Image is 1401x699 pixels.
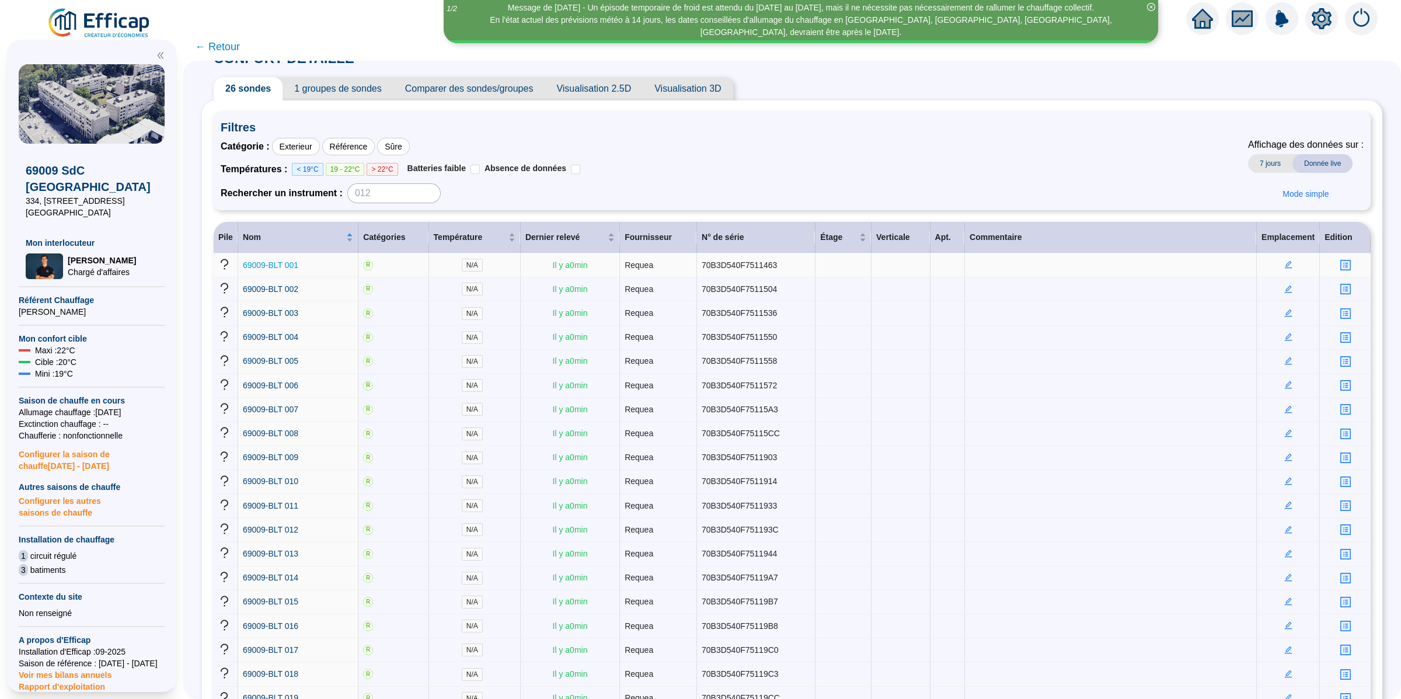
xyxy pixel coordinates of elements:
span: Rechercher un instrument : [221,186,343,200]
span: edit [1284,260,1292,269]
span: 69009-BLT 003 [243,308,298,318]
span: 69009-BLT 017 [243,645,298,655]
td: Requea [620,398,697,422]
span: Installation d'Efficap : 09-2025 [19,646,165,658]
span: profile [1340,669,1351,680]
span: 70B3D540F75115A3 [702,405,778,414]
span: 70B3D540F7511903 [702,453,777,462]
a: 69009-BLT 005 [243,355,298,367]
span: question [218,475,231,487]
span: R [363,260,373,270]
input: 012 [347,183,441,203]
span: 69009-BLT 013 [243,549,298,558]
a: 69009-BLT 001 [243,259,298,272]
span: < 19°C [292,163,323,176]
span: N/A [462,403,483,416]
span: ← Retour [195,39,240,55]
span: edit [1284,597,1292,606]
span: Saison de référence : [DATE] - [DATE] [19,658,165,669]
td: Requea [620,638,697,662]
span: edit [1284,477,1292,485]
span: 1 groupes de sondes [283,77,393,100]
th: Edition [1320,222,1371,253]
span: 70B3D540F751193C [702,525,779,534]
span: Il y a 0 min [553,645,588,655]
span: 70B3D540F7511504 [702,284,777,294]
span: R [363,597,373,607]
span: 69009-BLT 012 [243,525,298,534]
a: 69009-BLT 015 [243,596,298,608]
span: close-circle [1147,3,1155,11]
span: 7 jours [1248,154,1292,173]
span: profile [1340,572,1351,584]
a: 69009-BLT 008 [243,427,298,440]
span: R [363,549,373,559]
a: 69009-BLT 010 [243,475,298,488]
span: 69009-BLT 010 [243,477,298,486]
a: 69009-BLT 017 [243,644,298,656]
span: 26 sondes [214,77,283,100]
span: profile [1340,644,1351,656]
th: N° de série [697,222,815,253]
span: profile [1340,259,1351,271]
div: Exterieur [272,138,320,155]
span: Dernier relevé [525,231,605,244]
td: Requea [620,326,697,350]
span: Contexte du site [19,591,165,603]
span: Il y a 0 min [553,260,588,270]
span: Il y a 0 min [553,669,588,679]
span: profile [1340,404,1351,415]
td: Requea [620,446,697,470]
div: Message de [DATE] - Un épisode temporaire de froid est attendu du [DATE] au [DATE], mais il ne né... [445,2,1156,14]
span: N/A [462,548,483,561]
span: 1 [19,550,28,562]
a: 69009-BLT 009 [243,451,298,464]
td: Requea [620,542,697,566]
td: Requea [620,590,697,614]
span: 70B3D540F75119B7 [702,597,778,606]
span: Il y a 0 min [553,477,588,486]
th: Emplacement [1257,222,1320,253]
img: alerts [1345,2,1378,35]
span: question [218,258,231,270]
span: N/A [462,451,483,464]
span: Visualisation 2.5D [545,77,643,100]
span: Il y a 0 min [553,381,588,390]
img: Chargé d'affaires [26,253,63,279]
a: 69009-BLT 006 [243,380,298,392]
span: question [218,426,231,439]
span: R [363,477,373,486]
span: 69009-BLT 004 [243,332,298,342]
span: 3 [19,564,28,576]
span: Nom [243,231,344,244]
span: profile [1340,596,1351,608]
span: 69009-BLT 002 [243,284,298,294]
span: edit [1284,526,1292,534]
span: edit [1284,333,1292,341]
i: 1 / 2 [447,4,457,13]
span: N/A [462,596,483,608]
span: Maxi : 22 °C [35,345,75,356]
span: Saison de chauffe en cours [19,395,165,406]
span: R [363,284,373,294]
span: Absence de données [485,164,566,173]
span: question [218,378,231,391]
th: Dernier relevé [521,222,620,253]
span: N/A [462,499,483,512]
span: Mode simple [1282,188,1329,200]
span: R [363,308,373,318]
span: 69009 SdC [GEOGRAPHIC_DATA] [26,162,158,195]
span: 70B3D540F75119C3 [702,669,779,679]
span: profile [1340,332,1351,343]
span: 69009-BLT 005 [243,356,298,366]
span: [PERSON_NAME] [68,255,136,266]
span: R [363,669,373,679]
span: N/A [462,475,483,488]
span: edit [1284,501,1292,509]
td: Requea [620,374,697,398]
span: edit [1284,357,1292,365]
span: Il y a 0 min [553,284,588,294]
a: 69009-BLT 014 [243,572,298,584]
span: 69009-BLT 009 [243,453,298,462]
span: question [218,667,231,679]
